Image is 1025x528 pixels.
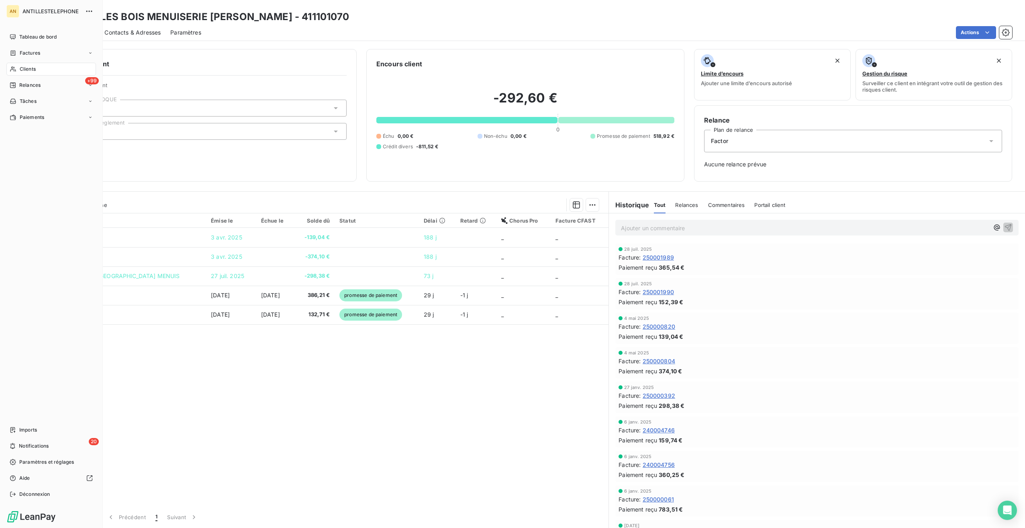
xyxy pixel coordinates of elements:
[643,357,675,365] span: 250000804
[383,143,413,150] span: Crédit divers
[19,442,49,450] span: Notifications
[862,80,1005,93] span: Surveiller ce client en intégrant votre outil de gestion des risques client.
[151,509,162,526] button: 1
[416,143,438,150] span: -811,52 €
[59,217,201,224] div: Référence
[654,202,666,208] span: Tout
[754,202,785,208] span: Portail client
[339,217,414,224] div: Statut
[555,292,558,299] span: _
[261,217,289,224] div: Échue le
[501,217,546,224] div: Chorus Pro
[643,495,674,503] span: 250000061
[298,233,330,241] span: -139,04 €
[460,311,468,318] span: -1 j
[501,234,504,241] span: _
[555,234,558,241] span: _
[643,460,675,469] span: 240004756
[704,160,1002,168] span: Aucune relance prévue
[424,292,434,299] span: 29 j
[643,322,675,331] span: 250000820
[619,505,657,514] span: Paiement reçu
[624,316,649,321] span: 4 mai 2025
[659,401,684,410] span: 298,38 €
[619,495,641,503] span: Facture :
[555,253,558,260] span: _
[501,311,504,318] span: _
[211,292,230,299] span: [DATE]
[619,401,657,410] span: Paiement reçu
[20,114,44,121] span: Paiements
[424,234,437,241] span: 188 j
[619,253,641,262] span: Facture :
[555,217,604,224] div: Facture CFAST
[659,505,683,514] span: 783,51 €
[49,59,347,69] h6: Informations client
[510,133,527,140] span: 0,00 €
[653,133,674,140] span: 518,92 €
[643,288,674,296] span: 250001990
[619,460,641,469] span: Facture :
[19,426,37,434] span: Imports
[659,263,684,272] span: 365,54 €
[659,367,682,375] span: 374,10 €
[624,420,651,424] span: 6 janv. 2025
[298,291,330,299] span: 386,21 €
[619,426,641,434] span: Facture :
[71,10,349,24] h3: ANTILLES BOIS MENUISERIE [PERSON_NAME] - 411101070
[701,70,743,77] span: Limite d’encours
[643,426,675,434] span: 240004746
[298,311,330,319] span: 132,71 €
[211,311,230,318] span: [DATE]
[298,253,330,261] span: -374,10 €
[624,281,652,286] span: 28 juil. 2025
[624,350,649,355] span: 4 mai 2025
[211,272,244,279] span: 27 juil. 2025
[619,332,657,341] span: Paiement reçu
[675,202,698,208] span: Relances
[155,513,157,521] span: 1
[659,436,682,444] span: 159,74 €
[708,202,745,208] span: Commentaires
[383,133,394,140] span: Échu
[643,253,674,262] span: 250001989
[211,234,242,241] span: 3 avr. 2025
[555,311,558,318] span: _
[170,29,201,37] span: Paramètres
[624,454,651,459] span: 6 janv. 2025
[619,298,657,306] span: Paiement reçu
[376,59,422,69] h6: Encours client
[298,272,330,280] span: -298,38 €
[19,475,30,482] span: Aide
[624,247,652,252] span: 28 juil. 2025
[619,367,657,375] span: Paiement reçu
[89,438,99,445] span: 20
[22,8,80,14] span: ANTILLESTELEPHONE
[956,26,996,39] button: Actions
[104,29,161,37] span: Contacts & Adresses
[6,472,96,485] a: Aide
[501,253,504,260] span: _
[659,332,683,341] span: 139,04 €
[694,49,851,100] button: Limite d’encoursAjouter une limite d’encours autorisé
[619,263,657,272] span: Paiement reçu
[619,357,641,365] span: Facture :
[643,391,675,400] span: 250000392
[6,510,56,523] img: Logo LeanPay
[20,49,40,57] span: Factures
[85,77,99,84] span: +99
[424,253,437,260] span: 188 j
[711,137,728,145] span: Factor
[609,200,649,210] h6: Historique
[624,523,639,528] span: [DATE]
[556,126,559,133] span: 0
[339,309,402,321] span: promesse de paiement
[424,272,434,279] span: 73 j
[701,80,792,86] span: Ajouter une limite d’encours autorisé
[424,217,451,224] div: Délai
[376,90,674,114] h2: -292,60 €
[19,82,41,89] span: Relances
[998,501,1017,520] div: Open Intercom Messenger
[102,509,151,526] button: Précédent
[19,458,74,466] span: Paramètres et réglages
